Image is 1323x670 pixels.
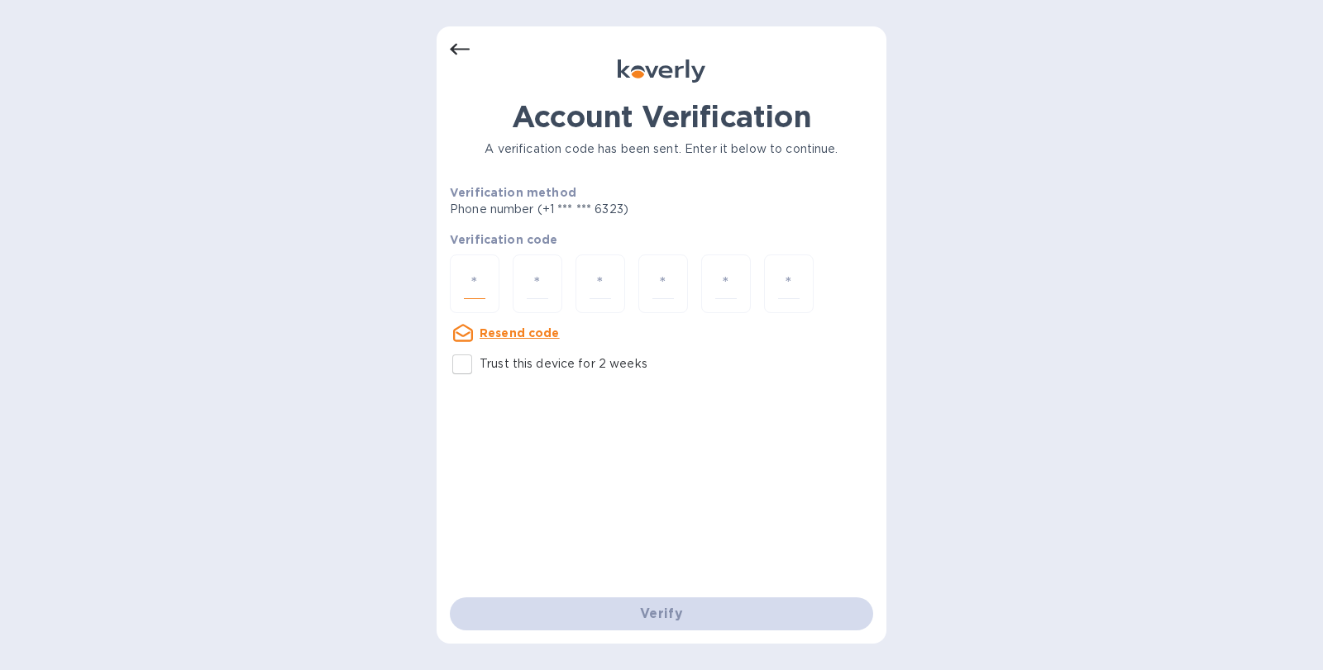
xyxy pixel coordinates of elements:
[450,201,755,218] p: Phone number (+1 *** *** 6323)
[450,231,873,248] p: Verification code
[450,99,873,134] h1: Account Verification
[480,355,647,373] p: Trust this device for 2 weeks
[480,326,560,340] u: Resend code
[450,140,873,158] p: A verification code has been sent. Enter it below to continue.
[450,186,576,199] b: Verification method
